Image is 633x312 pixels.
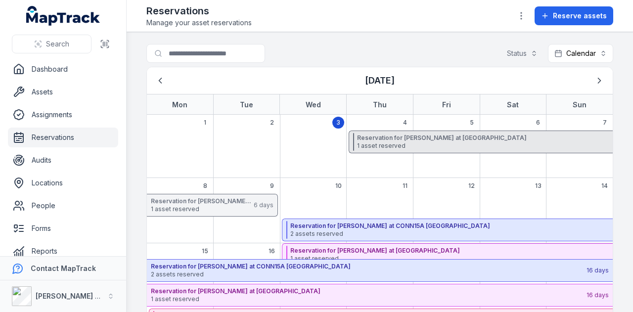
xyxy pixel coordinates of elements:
span: Search [46,39,69,49]
strong: Wed [306,100,321,109]
strong: Fri [442,100,451,109]
strong: Reservation for [PERSON_NAME] at [GEOGRAPHIC_DATA] [151,197,253,205]
a: Assets [8,82,118,102]
a: MapTrack [26,6,100,26]
span: Reserve assets [553,11,607,21]
button: Status [500,44,544,63]
strong: Tue [240,100,253,109]
span: 1 asset reserved [151,295,586,303]
strong: Reservation for [PERSON_NAME] at [GEOGRAPHIC_DATA] [151,287,586,295]
button: Reservation for [PERSON_NAME] at CONN15A [GEOGRAPHIC_DATA]2 assets reserved16 days [147,259,613,282]
span: 4 [403,119,407,127]
span: 15 [202,247,208,255]
strong: Sat [507,100,519,109]
span: 2 [270,119,274,127]
a: Reports [8,241,118,261]
span: 16 [269,247,275,255]
button: Search [12,35,91,53]
span: 13 [535,182,542,190]
strong: Mon [172,100,187,109]
span: 8 [203,182,207,190]
a: Forms [8,219,118,238]
span: 6 [536,119,540,127]
span: 11 [403,182,407,190]
a: People [8,196,118,216]
a: Dashboard [8,59,118,79]
span: Manage your asset reservations [146,18,252,28]
h2: Reservations [146,4,252,18]
span: 2 assets reserved [151,270,586,278]
h3: [DATE] [365,74,395,88]
button: Next [590,71,609,90]
a: Reservations [8,128,118,147]
strong: Reservation for [PERSON_NAME] at CONN15A [GEOGRAPHIC_DATA] [151,263,586,270]
span: 10 [335,182,342,190]
strong: Thu [373,100,387,109]
strong: Sun [573,100,587,109]
button: Reservation for [PERSON_NAME] at [GEOGRAPHIC_DATA]1 asset reserved6 days [147,194,278,217]
span: 1 asset reserved [151,205,253,213]
button: Calendar [548,44,613,63]
a: Assignments [8,105,118,125]
span: 1 [204,119,206,127]
a: Audits [8,150,118,170]
a: Locations [8,173,118,193]
span: 7 [603,119,607,127]
strong: [PERSON_NAME] Group [36,292,117,300]
strong: Contact MapTrack [31,264,96,272]
button: Reserve assets [535,6,613,25]
span: 3 [336,119,340,127]
button: Previous [151,71,170,90]
button: Reservation for [PERSON_NAME] at [GEOGRAPHIC_DATA]1 asset reserved16 days [147,284,613,307]
span: 9 [270,182,274,190]
span: 5 [470,119,474,127]
span: 12 [468,182,475,190]
span: 14 [601,182,608,190]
